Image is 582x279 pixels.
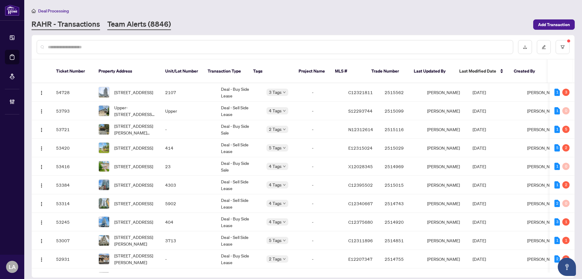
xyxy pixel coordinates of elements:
[39,257,44,262] img: Logo
[51,120,94,139] td: 53721
[473,256,486,262] span: [DATE]
[366,60,409,83] th: Trade Number
[39,90,44,95] img: Logo
[562,126,570,133] div: 5
[39,128,44,132] img: Logo
[51,176,94,194] td: 53384
[330,60,366,83] th: MLS #
[216,250,262,268] td: Deal - Buy Side Lease
[283,239,286,242] span: down
[32,9,36,13] span: home
[283,128,286,131] span: down
[160,176,216,194] td: 4303
[32,19,100,30] a: RAHR - Transactions
[380,157,422,176] td: 2514969
[37,162,46,171] button: Logo
[37,254,46,264] button: Logo
[269,237,282,244] span: 5 Tags
[216,194,262,213] td: Deal - Sell Side Lease
[348,127,373,132] span: N12312614
[562,181,570,189] div: 2
[348,219,373,225] span: C12375680
[422,194,468,213] td: [PERSON_NAME]
[51,83,94,102] td: 54728
[114,234,156,247] span: [STREET_ADDRESS][PERSON_NAME]
[509,60,545,83] th: Created By
[409,60,454,83] th: Last Updated By
[99,235,109,246] img: thumbnail-img
[554,163,560,170] div: 1
[422,231,468,250] td: [PERSON_NAME]
[114,123,156,136] span: [STREET_ADDRESS][PERSON_NAME][PERSON_NAME]
[527,182,560,188] span: [PERSON_NAME]
[554,107,560,114] div: 1
[216,176,262,194] td: Deal - Sell Side Lease
[37,180,46,190] button: Logo
[348,90,373,95] span: C12321811
[348,256,373,262] span: E12207347
[269,163,282,170] span: 4 Tags
[269,126,282,133] span: 2 Tags
[554,200,560,207] div: 2
[51,157,94,176] td: 53416
[37,143,46,153] button: Logo
[307,194,343,213] td: -
[114,104,156,117] span: Upper-[STREET_ADDRESS][PERSON_NAME]
[269,144,282,151] span: 5 Tags
[348,201,373,206] span: C12340667
[537,40,551,54] button: edit
[37,106,46,116] button: Logo
[107,19,171,30] a: Team Alerts (8846)
[99,198,109,209] img: thumbnail-img
[562,237,570,244] div: 1
[527,238,560,243] span: [PERSON_NAME]
[51,213,94,231] td: 53245
[283,220,286,223] span: down
[99,124,109,134] img: thumbnail-img
[269,255,282,262] span: 2 Tags
[99,217,109,227] img: thumbnail-img
[114,182,153,188] span: [STREET_ADDRESS]
[37,87,46,97] button: Logo
[114,200,153,207] span: [STREET_ADDRESS]
[307,120,343,139] td: -
[51,231,94,250] td: 53007
[203,60,248,83] th: Transaction Type
[380,194,422,213] td: 2514743
[422,157,468,176] td: [PERSON_NAME]
[37,124,46,134] button: Logo
[459,68,496,74] span: Last Modified Date
[160,157,216,176] td: 23
[473,182,486,188] span: [DATE]
[269,200,282,207] span: 4 Tags
[160,250,216,268] td: -
[283,109,286,112] span: down
[473,164,486,169] span: [DATE]
[269,107,282,114] span: 4 Tags
[269,89,282,96] span: 3 Tags
[283,146,286,149] span: down
[216,139,262,157] td: Deal - Sell Side Lease
[39,202,44,206] img: Logo
[216,83,262,102] td: Deal - Buy Side Lease
[473,145,486,151] span: [DATE]
[99,254,109,264] img: thumbnail-img
[380,83,422,102] td: 2515562
[422,250,468,268] td: [PERSON_NAME]
[422,120,468,139] td: [PERSON_NAME]
[473,238,486,243] span: [DATE]
[39,220,44,225] img: Logo
[114,89,153,96] span: [STREET_ADDRESS]
[160,102,216,120] td: Upper
[99,106,109,116] img: thumbnail-img
[51,250,94,268] td: 52931
[216,157,262,176] td: Deal - Buy Side Sale
[554,144,560,151] div: 5
[94,60,160,83] th: Property Address
[554,255,560,263] div: 2
[473,90,486,95] span: [DATE]
[348,182,373,188] span: C12395502
[560,45,565,49] span: filter
[554,181,560,189] div: 1
[380,176,422,194] td: 2515015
